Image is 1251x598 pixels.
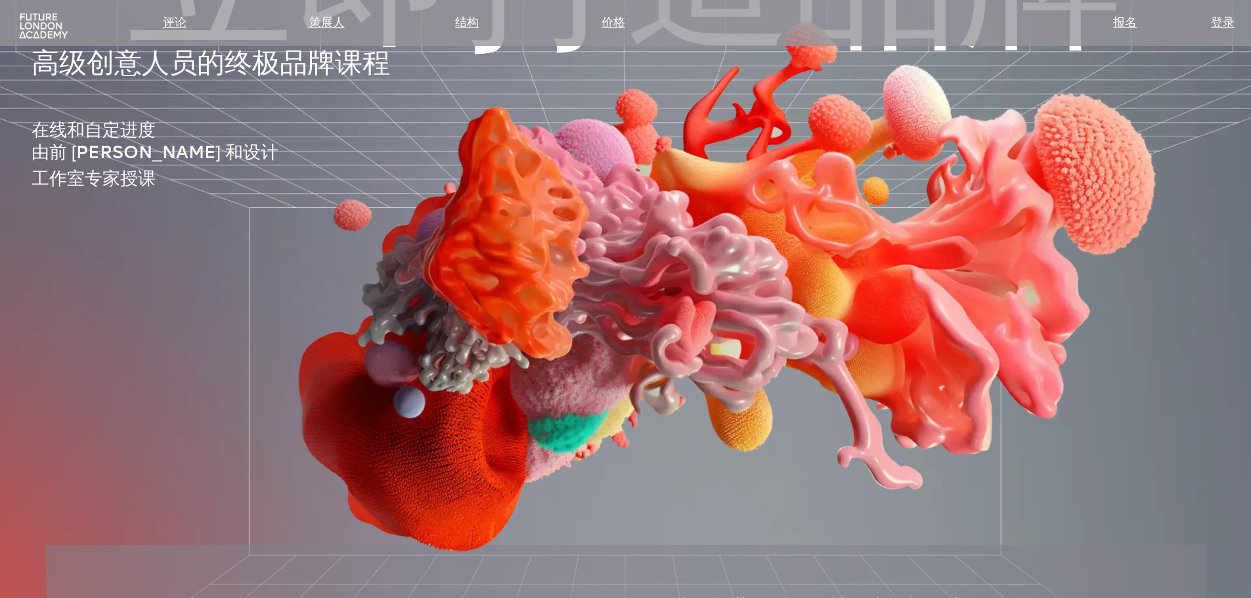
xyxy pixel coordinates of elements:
font: 由前 [PERSON_NAME] 和设计工作室专家授课 [32,145,279,189]
font: 在线和自定进度 [32,123,156,140]
font: 报名 [1113,18,1137,30]
font: 策展人 [309,18,345,30]
a: 登录 [1211,14,1235,33]
font: 结构 [455,18,479,30]
a: 报名 [1113,14,1137,33]
a: 价格 [602,14,625,33]
a: 评论 [163,14,187,33]
font: 登录 [1211,18,1235,30]
a: 策展人 [309,14,345,33]
font: 评论 [163,18,187,30]
font: 高级创意人员的终极品牌课程 [32,52,390,79]
a: 结构 [455,14,479,33]
font: 价格 [602,18,625,30]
